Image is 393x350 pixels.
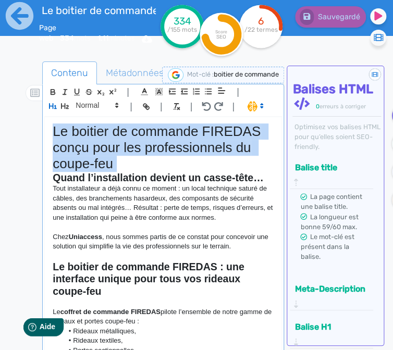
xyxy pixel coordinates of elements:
span: | [190,99,193,114]
p: Tout installateur a déjà connu ce moment : un local technique saturé de câbles, des branchements ... [53,184,274,222]
a: Contenu [42,61,97,85]
li: Rideaux textiles, [63,336,274,345]
h4: Balises HTML [292,82,381,112]
input: title [39,2,157,19]
p: Chez , nous sommes partis de ce constat pour concevoir une solution qui simplifie la vie des prof... [53,232,274,252]
tspan: /22 termes [244,26,277,33]
span: | [127,85,129,99]
span: Le mot-clé est présent dans la balise. [300,233,354,260]
div: Meta-Description [291,280,372,310]
span: I.Assistant [242,100,267,113]
a: HTML [173,61,215,85]
button: Balise H1 [291,318,367,335]
span: Contenu [43,59,96,87]
span: 0 [315,103,319,110]
span: minutes [97,34,135,43]
strong: Le boitier de commande FIREDAS : une interface unique pour tous vos rideaux coupe-feu [53,261,247,297]
span: HTML [173,59,214,87]
span: | [232,99,235,114]
button: Sauvegardé [295,6,366,28]
span: Mot-clé : [187,70,213,78]
tspan: 6 [258,16,264,28]
button: Meta-Description [291,280,367,297]
img: google-serp-logo.png [168,68,183,82]
span: La longueur est bonne 59/60 max. [300,213,358,231]
span: Aide [53,8,69,17]
span: | [160,99,163,114]
span: Sauvegardé [318,12,360,21]
span: La page contient une balise title. [300,193,362,210]
span: Métadonnées [97,59,172,87]
div: Balise title [291,159,372,189]
p: Le pilote l’ensemble de notre gamme de rideaux et portes coupe-feu : [53,307,274,327]
button: Balise title [291,159,367,176]
span: mots [60,34,91,43]
span: Aligment [214,84,229,97]
span: | [237,85,239,99]
strong: coffret de commande FIREDAS [60,308,161,316]
div: Optimisez vos balises HTML pour qu’elles soient SEO-friendly. [292,122,381,152]
strong: Quand l’installation devient un casse-tête… [53,172,263,183]
div: Balise H1 [291,318,372,348]
b: 334 [60,34,74,43]
tspan: SEO [217,34,227,40]
span: erreurs à corriger [319,103,365,110]
span: Page web [39,23,56,43]
strong: Uniaccess [69,233,102,241]
tspan: 334 [174,16,191,28]
b: 1.11 [97,34,108,43]
h1: Le boitier de commande FIREDAS conçu pour les professionnels du coupe-feu [53,123,274,172]
a: Métadonnées [97,61,173,85]
tspan: /155 mots [167,26,197,33]
span: | [130,99,132,114]
li: Rideaux métalliques, [63,327,274,336]
tspan: Score [216,29,228,34]
span: boitier de commande [213,70,278,78]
